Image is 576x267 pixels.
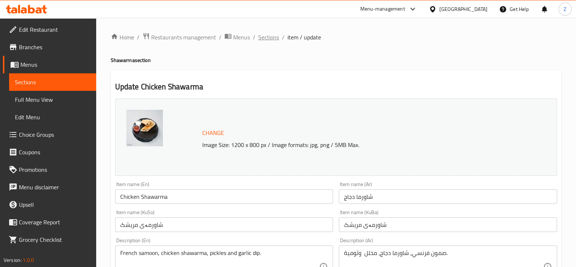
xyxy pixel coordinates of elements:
[151,33,216,42] span: Restaurants management
[19,218,90,227] span: Coverage Report
[15,95,90,104] span: Full Menu View
[439,5,487,13] div: [GEOGRAPHIC_DATA]
[3,213,96,231] a: Coverage Report
[3,143,96,161] a: Coupons
[15,78,90,86] span: Sections
[3,38,96,56] a: Branches
[224,32,250,42] a: Menus
[137,33,140,42] li: /
[3,161,96,178] a: Promotions
[23,255,34,265] span: 1.0.0
[287,33,321,42] span: item / update
[19,235,90,244] span: Grocery Checklist
[219,33,222,42] li: /
[199,140,514,149] p: Image Size: 1200 x 800 px / Image formats: jpg, png / 5MB Max.
[3,126,96,143] a: Choice Groups
[3,231,96,248] a: Grocery Checklist
[19,200,90,209] span: Upsell
[3,56,96,73] a: Menus
[115,217,333,232] input: Enter name KuSo
[111,32,561,42] nav: breadcrumb
[258,33,279,42] a: Sections
[126,110,163,146] img: Oakville_%D8%B4%D8%A7%D9%88%D8%B1%D9%85%D8%A7_%D8%AF%D8%AC%D8%A7%D8%AC_Shka638834086360653231.jpg
[142,32,216,42] a: Restaurants management
[3,196,96,213] a: Upsell
[19,165,90,174] span: Promotions
[360,5,405,13] div: Menu-management
[111,57,561,64] h4: Shawarma section
[202,128,224,138] span: Change
[9,73,96,91] a: Sections
[20,60,90,69] span: Menus
[564,5,567,13] span: Z
[339,217,557,232] input: Enter name KuBa
[282,33,285,42] li: /
[19,43,90,51] span: Branches
[19,148,90,156] span: Coupons
[233,33,250,42] span: Menus
[4,255,21,265] span: Version:
[19,183,90,191] span: Menu disclaimer
[19,130,90,139] span: Choice Groups
[9,108,96,126] a: Edit Menu
[111,33,134,42] a: Home
[115,81,557,92] h2: Update Chicken Shawarma
[199,125,227,140] button: Change
[9,91,96,108] a: Full Menu View
[3,21,96,38] a: Edit Restaurant
[15,113,90,121] span: Edit Menu
[339,189,557,204] input: Enter name Ar
[253,33,255,42] li: /
[115,189,333,204] input: Enter name En
[19,25,90,34] span: Edit Restaurant
[3,178,96,196] a: Menu disclaimer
